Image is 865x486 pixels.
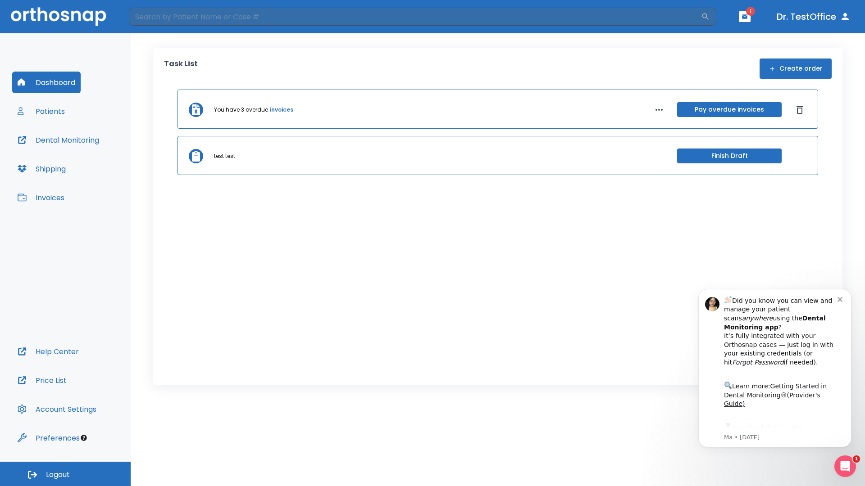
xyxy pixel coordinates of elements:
[164,58,198,79] p: Task List
[11,7,106,26] img: Orthosnap
[834,455,856,477] iframe: Intercom live chat
[12,100,70,122] button: Patients
[39,147,153,193] div: Download the app: | ​ Let us know if you need help getting started!
[12,398,102,420] button: Account Settings
[39,149,119,165] a: App Store
[12,129,105,151] button: Dental Monitoring
[685,275,865,462] iframe: Intercom notifications message
[80,434,88,442] div: Tooltip anchor
[12,187,70,208] button: Invoices
[677,102,782,117] button: Pay overdue invoices
[39,158,153,166] p: Message from Ma, sent 3w ago
[792,103,807,117] button: Dismiss
[12,158,71,180] button: Shipping
[773,9,854,25] button: Dr. TestOffice
[853,455,860,463] span: 1
[270,106,293,114] a: invoices
[12,341,84,362] button: Help Center
[12,369,72,391] button: Price List
[746,7,755,16] span: 1
[153,19,160,27] button: Dismiss notification
[677,148,782,163] button: Finish Draft
[129,8,701,26] input: Search by Patient Name or Case #
[760,58,832,79] button: Create order
[214,152,235,160] p: test test
[12,427,85,449] button: Preferences
[12,72,81,93] button: Dashboard
[46,470,70,480] span: Logout
[214,106,268,114] p: You have 3 overdue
